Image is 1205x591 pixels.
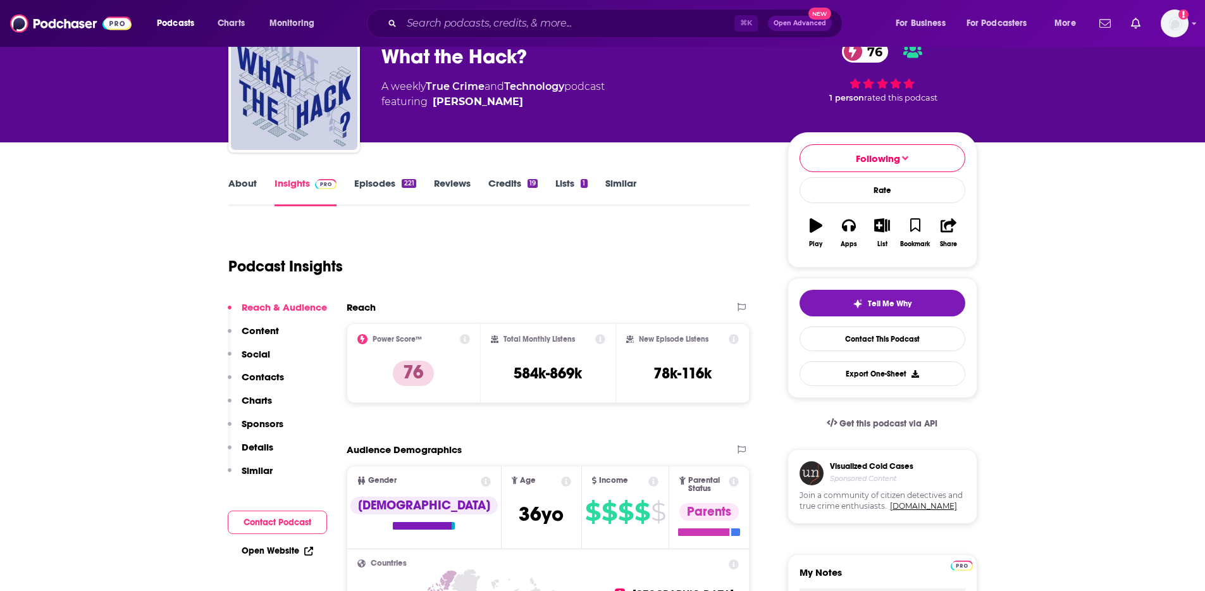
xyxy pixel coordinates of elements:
a: Charts [209,13,252,34]
button: open menu [148,13,211,34]
h1: Podcast Insights [228,257,343,276]
button: open menu [958,13,1046,34]
div: 19 [528,179,538,188]
h2: Reach [347,301,376,313]
p: Sponsors [242,418,283,430]
img: Podchaser Pro [315,179,337,189]
a: Adam Levin [433,94,523,109]
a: 76 [842,40,889,63]
span: and [485,80,504,92]
span: Income [599,476,628,485]
button: Open AdvancedNew [768,16,832,31]
span: $ [618,502,633,522]
h3: 78k-116k [653,364,712,383]
h3: 584k-869k [514,364,582,383]
span: rated this podcast [864,93,937,103]
div: 1 [581,179,587,188]
div: Play [809,240,822,248]
span: Logged in as heidiv [1161,9,1189,37]
div: Share [940,240,957,248]
img: What the Hack? [231,23,357,150]
img: tell me why sparkle [853,299,863,309]
span: 76 [855,40,889,63]
p: Contacts [242,371,284,383]
span: 1 person [829,93,864,103]
img: Podchaser Pro [951,561,973,571]
div: A weekly podcast [381,79,605,109]
a: Pro website [951,559,973,571]
div: Apps [841,240,857,248]
button: Social [228,348,270,371]
button: Details [228,441,273,464]
button: Similar [228,464,273,488]
a: Podchaser - Follow, Share and Rate Podcasts [10,11,132,35]
button: open menu [261,13,331,34]
button: open menu [1046,13,1092,34]
button: Contact Podcast [228,511,327,534]
a: Reviews [434,177,471,206]
button: open menu [887,13,961,34]
span: $ [651,502,665,522]
a: Lists1 [555,177,587,206]
img: User Profile [1161,9,1189,37]
button: Content [228,325,279,348]
p: Reach & Audience [242,301,327,313]
span: $ [634,502,650,522]
span: Tell Me Why [868,299,911,309]
a: Similar [605,177,636,206]
span: New [808,8,831,20]
h2: Audience Demographics [347,444,462,456]
a: True Crime [426,80,485,92]
a: Episodes221 [354,177,416,206]
span: Charts [218,15,245,32]
button: Share [932,210,965,256]
label: My Notes [800,566,965,588]
div: Rate [800,177,965,203]
div: Bookmark [900,240,930,248]
a: About [228,177,257,206]
span: For Business [896,15,946,32]
span: Age [520,476,536,485]
h2: New Episode Listens [639,335,708,344]
a: Credits19 [488,177,538,206]
span: Gender [368,476,397,485]
span: ⌘ K [734,15,758,32]
button: Reach & Audience [228,301,327,325]
div: Search podcasts, credits, & more... [379,9,855,38]
button: Apps [832,210,865,256]
h2: Power Score™ [373,335,422,344]
a: Show notifications dropdown [1126,13,1146,34]
span: Following [856,152,900,165]
span: Get this podcast via API [839,418,937,429]
p: Social [242,348,270,360]
span: Monitoring [269,15,314,32]
span: Parental Status [688,476,727,493]
p: Similar [242,464,273,476]
button: tell me why sparkleTell Me Why [800,290,965,316]
p: Content [242,325,279,337]
button: List [865,210,898,256]
span: Podcasts [157,15,194,32]
h4: Sponsored Content [830,474,913,483]
div: Parents [679,503,739,521]
svg: Add a profile image [1178,9,1189,20]
span: More [1054,15,1076,32]
span: $ [585,502,600,522]
input: Search podcasts, credits, & more... [402,13,734,34]
span: Join a community of citizen detectives and true crime enthusiasts. [800,490,965,512]
span: Open Advanced [774,20,826,27]
button: Show profile menu [1161,9,1189,37]
h3: Visualized Cold Cases [830,461,913,471]
span: Countries [371,559,407,568]
div: 76 1 personrated this podcast [788,32,977,111]
a: InsightsPodchaser Pro [275,177,337,206]
a: Show notifications dropdown [1094,13,1116,34]
h2: Total Monthly Listens [504,335,575,344]
p: 76 [393,361,434,386]
a: Visualized Cold CasesSponsored ContentJoin a community of citizen detectives and true crime enthu... [788,449,977,554]
button: Bookmark [899,210,932,256]
span: $ [602,502,617,522]
p: Charts [242,394,272,406]
a: Contact This Podcast [800,327,965,351]
div: [DEMOGRAPHIC_DATA] [350,497,498,514]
